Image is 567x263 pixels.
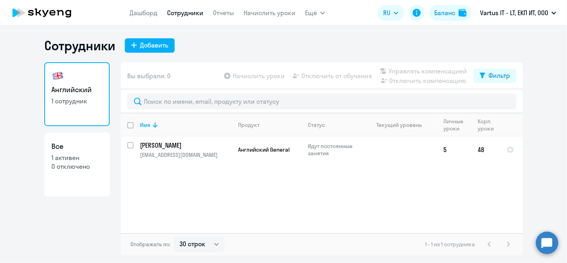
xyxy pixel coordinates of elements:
[51,153,102,162] p: 1 активен
[476,3,560,22] button: Vartus IT - LT, ЕКП ИТ, ООО
[238,121,260,129] div: Продукт
[378,5,404,21] button: RU
[308,142,362,157] p: Идут постоянные занятия
[51,69,64,82] img: english
[308,121,362,129] div: Статус
[213,9,234,17] a: Отчеты
[425,241,475,248] span: 1 - 1 из 1 сотрудника
[383,8,390,18] span: RU
[140,151,231,158] p: [EMAIL_ADDRESS][DOMAIN_NAME]
[167,9,203,17] a: Сотрудники
[44,132,110,196] a: Все1 активен0 отключено
[377,121,422,129] div: Текущий уровень
[443,118,471,132] div: Личные уроки
[140,141,231,150] a: [PERSON_NAME]
[459,9,467,17] img: balance
[305,8,317,18] span: Ещё
[140,40,168,50] div: Добавить
[369,121,437,129] div: Текущий уровень
[130,9,157,17] a: Дашборд
[473,69,516,83] button: Фильтр
[308,121,325,129] div: Статус
[44,62,110,126] a: Английский1 сотрудник
[238,146,289,153] span: Английский General
[429,5,471,21] button: Балансbalance
[51,162,102,171] p: 0 отключено
[488,71,510,80] div: Фильтр
[480,8,548,18] p: Vartus IT - LT, ЕКП ИТ, ООО
[244,9,295,17] a: Начислить уроки
[471,136,500,163] td: 48
[140,141,230,150] p: [PERSON_NAME]
[127,71,171,81] span: Вы выбрали: 0
[140,121,231,129] div: Имя
[44,38,115,53] h1: Сотрудники
[125,38,175,53] button: Добавить
[443,118,466,132] div: Личные уроки
[130,241,171,248] span: Отображать по:
[51,141,102,152] h3: Все
[127,93,516,109] input: Поиск по имени, email, продукту или статусу
[478,118,495,132] div: Корп. уроки
[478,118,500,132] div: Корп. уроки
[437,136,471,163] td: 5
[51,97,102,105] p: 1 сотрудник
[51,85,102,95] h3: Английский
[434,8,455,18] div: Баланс
[238,121,301,129] div: Продукт
[140,121,150,129] div: Имя
[305,5,325,21] button: Ещё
